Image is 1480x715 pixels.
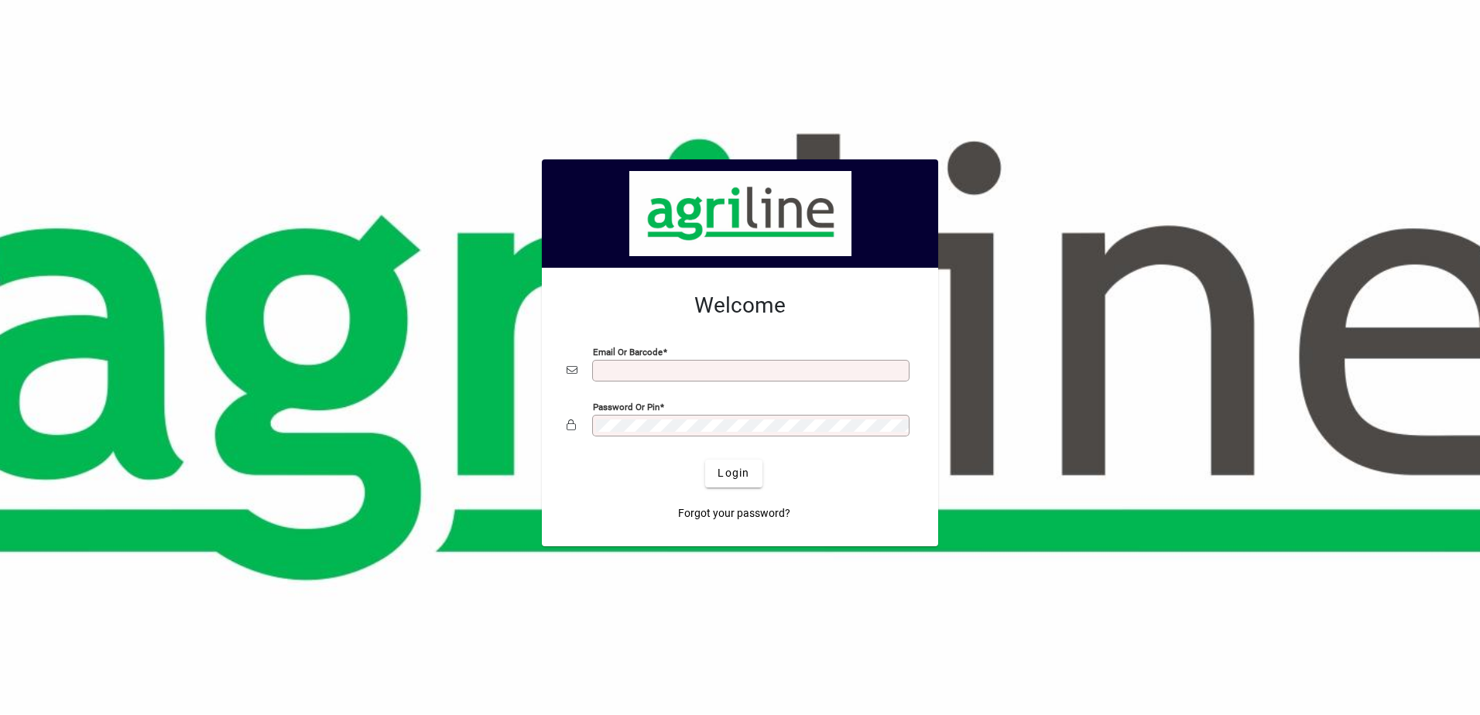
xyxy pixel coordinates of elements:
[593,401,659,412] mat-label: Password or Pin
[705,460,762,487] button: Login
[593,346,663,357] mat-label: Email or Barcode
[672,500,797,528] a: Forgot your password?
[718,465,749,481] span: Login
[678,505,790,522] span: Forgot your password?
[567,292,913,319] h2: Welcome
